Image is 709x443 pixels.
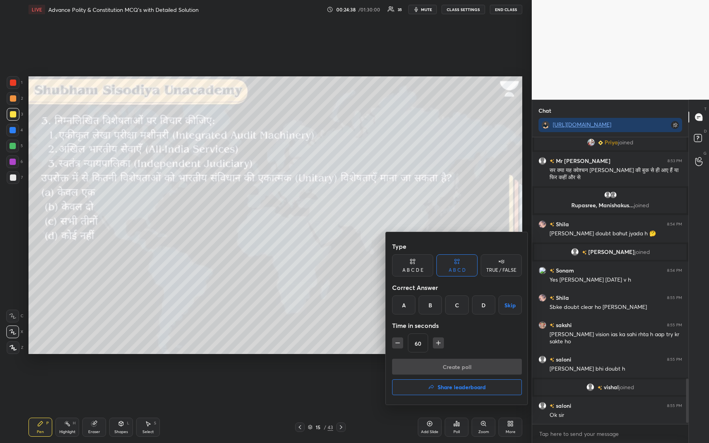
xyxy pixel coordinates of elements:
[499,295,522,314] button: Skip
[392,280,522,295] div: Correct Answer
[486,268,516,273] div: TRUE / FALSE
[392,379,522,395] button: Share leaderboard
[419,295,442,314] div: B
[392,318,522,333] div: Time in seconds
[392,295,415,314] div: A
[392,239,522,254] div: Type
[402,268,423,273] div: A B C D E
[438,384,486,390] h4: Share leaderboard
[445,295,468,314] div: C
[449,268,466,273] div: A B C D
[472,295,495,314] div: D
